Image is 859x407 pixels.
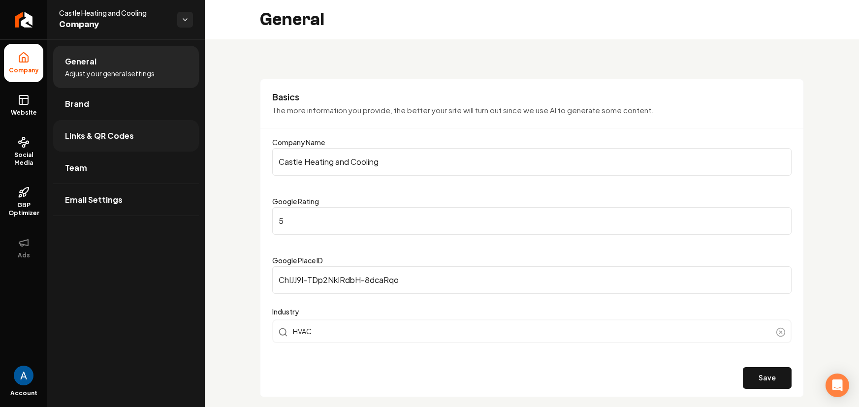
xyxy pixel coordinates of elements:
[272,256,323,265] label: Google Place ID
[272,266,792,294] input: Google Place ID
[65,194,123,206] span: Email Settings
[272,91,792,103] h3: Basics
[272,138,325,147] label: Company Name
[272,306,792,317] label: Industry
[4,151,43,167] span: Social Media
[14,366,33,385] button: Open user button
[743,367,792,389] button: Save
[14,366,33,385] img: Andrew Magana
[65,130,134,142] span: Links & QR Codes
[65,162,87,174] span: Team
[4,201,43,217] span: GBP Optimizer
[260,10,324,30] h2: General
[7,109,41,117] span: Website
[10,389,37,397] span: Account
[5,66,43,74] span: Company
[272,148,792,176] input: Company Name
[65,68,157,78] span: Adjust your general settings.
[4,179,43,225] a: GBP Optimizer
[826,374,849,397] div: Open Intercom Messenger
[4,229,43,267] button: Ads
[53,184,199,216] a: Email Settings
[59,8,169,18] span: Castle Heating and Cooling
[4,86,43,125] a: Website
[65,56,96,67] span: General
[53,88,199,120] a: Brand
[15,12,33,28] img: Rebolt Logo
[59,18,169,31] span: Company
[272,207,792,235] input: Google Rating
[65,98,89,110] span: Brand
[53,120,199,152] a: Links & QR Codes
[14,251,34,259] span: Ads
[272,105,792,116] p: The more information you provide, the better your site will turn out since we use AI to generate ...
[4,128,43,175] a: Social Media
[53,152,199,184] a: Team
[272,197,319,206] label: Google Rating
